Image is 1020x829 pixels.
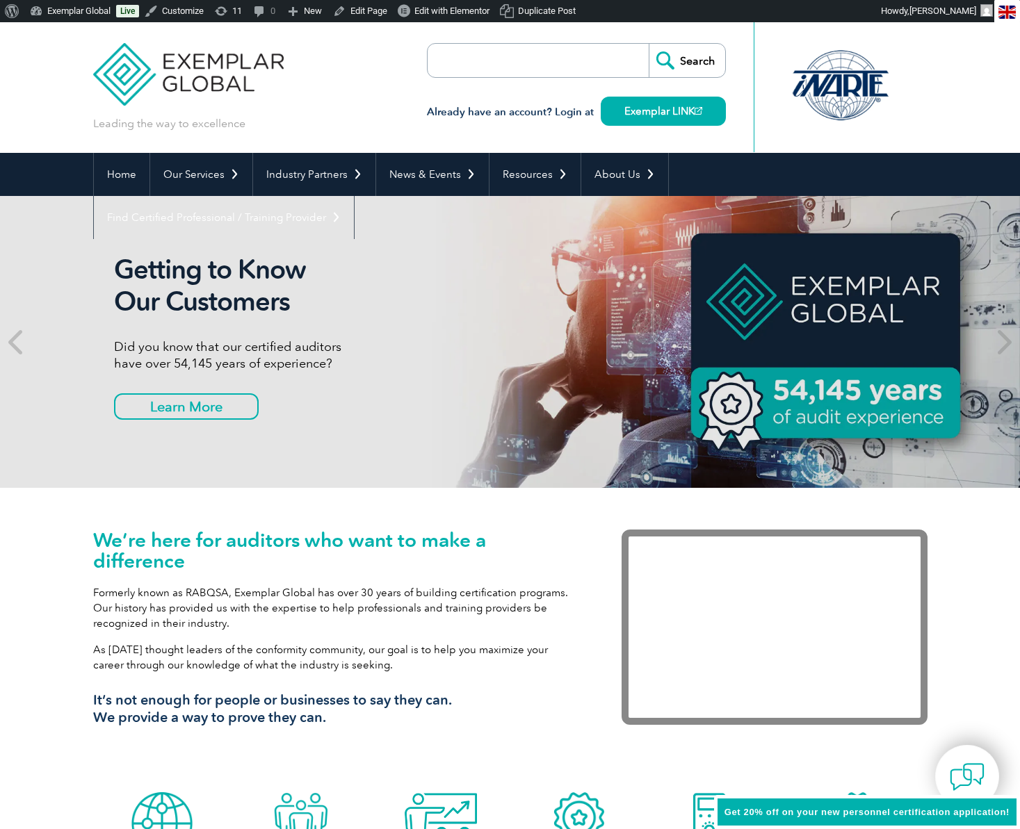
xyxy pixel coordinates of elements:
span: [PERSON_NAME] [909,6,976,16]
iframe: Exemplar Global: Working together to make a difference [622,530,928,725]
img: en [998,6,1016,19]
a: Find Certified Professional / Training Provider [94,196,354,239]
h3: It’s not enough for people or businesses to say they can. We provide a way to prove they can. [93,691,580,726]
span: Edit with Elementor [414,6,489,16]
img: open_square.png [695,107,702,115]
a: About Us [581,153,668,196]
a: News & Events [376,153,489,196]
a: Home [94,153,149,196]
a: Exemplar LINK [601,97,726,126]
a: Our Services [150,153,252,196]
img: Exemplar Global [93,22,284,106]
img: contact-chat.png [950,760,985,794]
a: Live [116,5,139,17]
h3: Already have an account? Login at [427,104,726,121]
p: As [DATE] thought leaders of the conformity community, our goal is to help you maximize your care... [93,642,580,673]
p: Did you know that our certified auditors have over 54,145 years of experience? [114,338,636,372]
input: Search [649,44,725,77]
a: Learn More [114,393,259,420]
p: Leading the way to excellence [93,116,245,131]
p: Formerly known as RABQSA, Exemplar Global has over 30 years of building certification programs. O... [93,585,580,631]
h2: Getting to Know Our Customers [114,254,636,318]
a: Resources [489,153,581,196]
a: Industry Partners [253,153,375,196]
h1: We’re here for auditors who want to make a difference [93,530,580,571]
span: Get 20% off on your new personnel certification application! [724,807,1010,817]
